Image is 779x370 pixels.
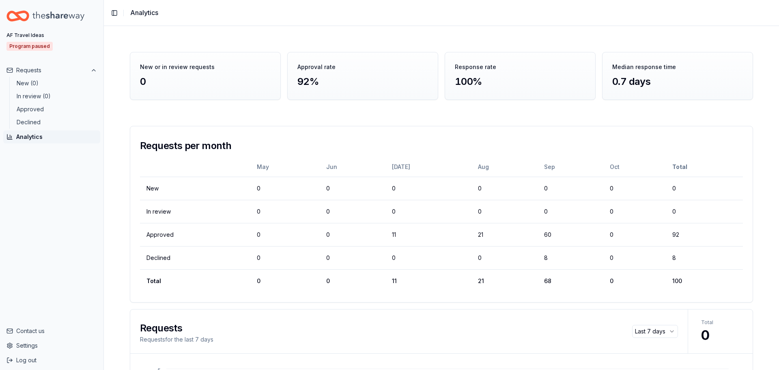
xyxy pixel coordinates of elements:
td: 21 [471,223,537,246]
td: 0 [666,177,743,200]
td: 0 [250,200,320,223]
div: 92% [297,75,428,88]
td: 0 [666,200,743,223]
td: 0 [603,177,666,200]
div: 0 [140,75,271,88]
th: Sep [538,157,603,177]
button: Requests [3,64,100,77]
td: 0 [603,246,666,269]
td: 11 [385,223,471,246]
span: Total [701,319,740,326]
td: 0 [538,200,603,223]
td: Declined [140,246,250,269]
button: Settings [3,339,100,352]
td: 11 [385,269,471,292]
td: 92 [666,223,743,246]
td: 0 [603,269,666,292]
td: 21 [471,269,537,292]
td: 0 [250,223,320,246]
button: Analytics [3,130,100,143]
button: Approved [13,104,100,115]
th: Jun [320,157,385,177]
div: Response rate [455,62,585,72]
td: 0 [320,269,385,292]
td: 0 [250,246,320,269]
td: Total [140,269,250,292]
button: In review (0) [13,91,100,102]
div: Requests per month [140,136,743,152]
td: 0 [320,223,385,246]
span: Analytics [130,7,158,18]
button: Declined [13,117,100,128]
td: 68 [538,269,603,292]
td: 0 [603,200,666,223]
div: Median response time [612,62,743,72]
th: [DATE] [385,157,471,177]
div: 100% [455,75,585,88]
td: 0 [250,269,320,292]
button: Log out [3,354,100,367]
th: May [250,157,320,177]
td: 100 [666,269,743,292]
td: 0 [471,200,537,223]
div: Approval rate [297,62,428,72]
td: 8 [538,246,603,269]
td: 0 [603,223,666,246]
nav: breadcrumb [130,7,158,18]
div: AF Travel Ideas [6,32,44,39]
button: New (0) [13,78,100,89]
button: Select a value [632,325,678,338]
th: Oct [603,157,666,177]
span: Requests for the last 7 days [140,336,213,343]
th: Aug [471,157,537,177]
td: 0 [320,177,385,200]
td: 0 [250,177,320,200]
div: Requests [140,318,629,335]
td: 0 [538,177,603,200]
th: Total [666,157,743,177]
div: Program paused [6,42,53,51]
td: 0 [320,246,385,269]
td: Approved [140,223,250,246]
a: Home [6,6,97,26]
td: 8 [666,246,743,269]
span: 0 [701,327,740,344]
td: 0 [471,177,537,200]
td: 0 [320,200,385,223]
div: New or in review requests [140,62,271,72]
td: In review [140,200,250,223]
td: 0 [385,200,471,223]
div: 0.7 days [612,75,743,88]
td: 0 [385,246,471,269]
td: 0 [471,246,537,269]
button: Contact us [3,325,100,338]
td: 60 [538,223,603,246]
td: New [140,177,250,200]
td: 0 [385,177,471,200]
a: Contact us [6,326,97,336]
